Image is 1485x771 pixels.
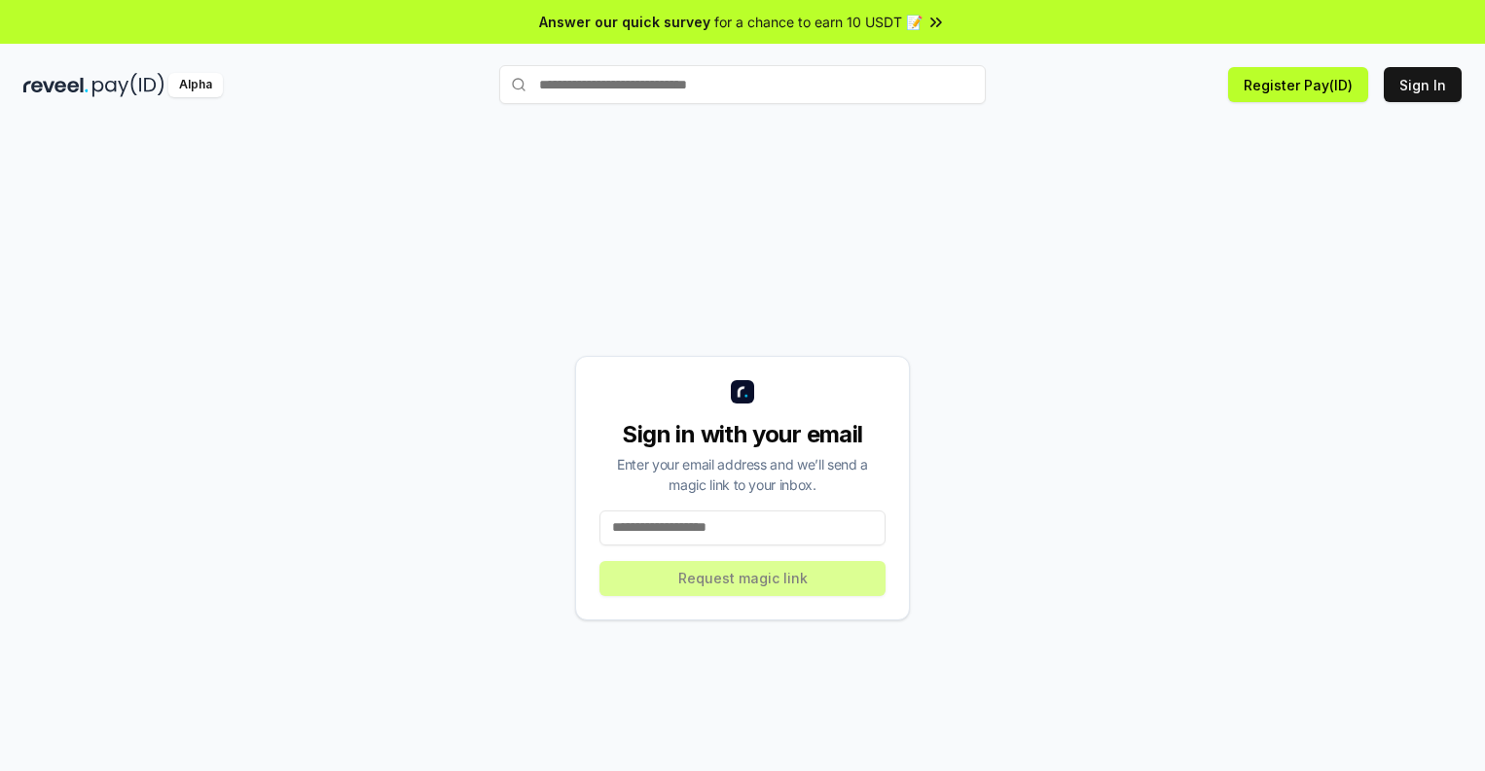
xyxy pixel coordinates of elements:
div: Alpha [168,73,223,97]
img: logo_small [731,380,754,403]
div: Sign in with your email [599,419,886,450]
span: for a chance to earn 10 USDT 📝 [714,12,923,32]
button: Register Pay(ID) [1228,67,1368,102]
img: reveel_dark [23,73,89,97]
img: pay_id [92,73,164,97]
span: Answer our quick survey [539,12,710,32]
button: Sign In [1384,67,1462,102]
div: Enter your email address and we’ll send a magic link to your inbox. [599,454,886,495]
